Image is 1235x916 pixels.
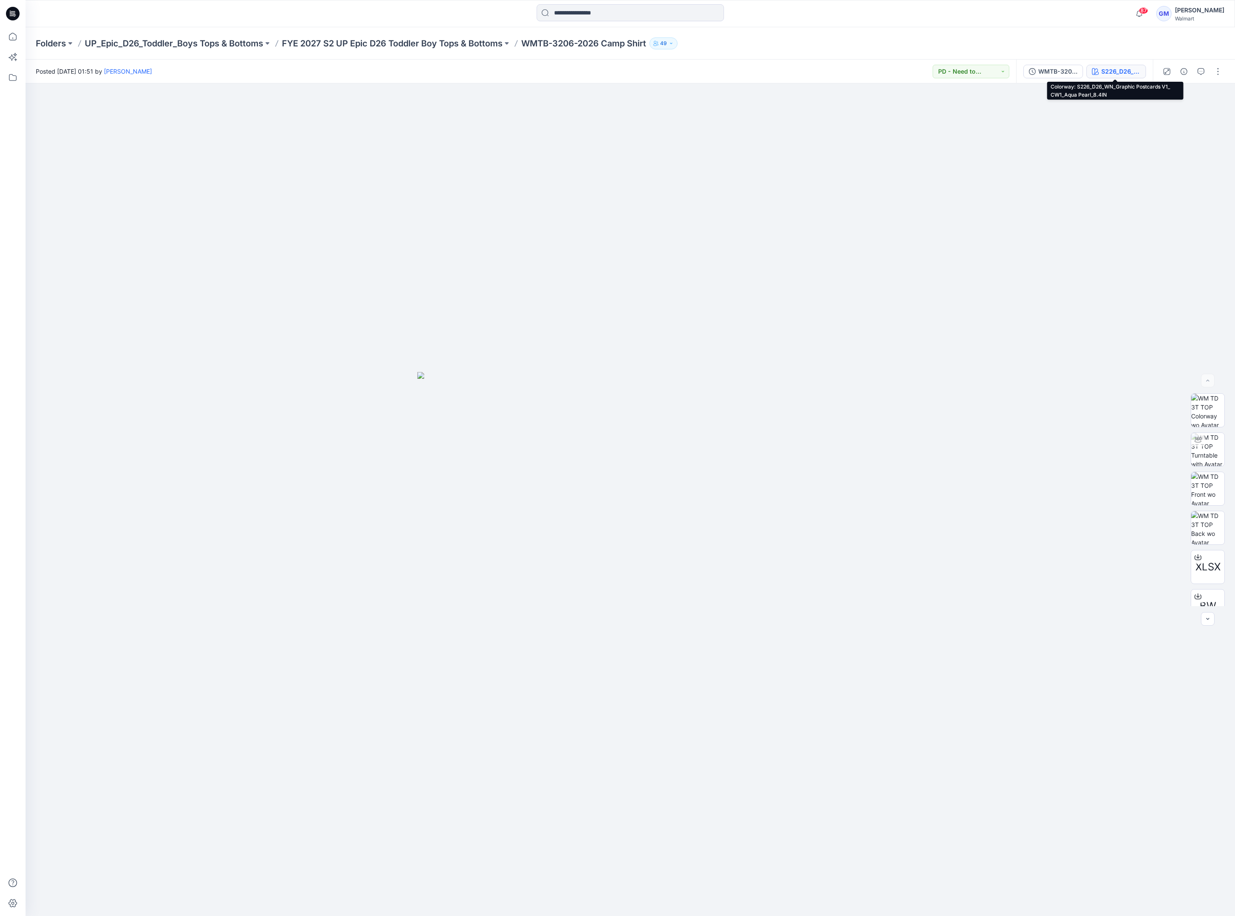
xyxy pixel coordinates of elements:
div: [PERSON_NAME] [1175,5,1224,15]
a: FYE 2027 S2 UP Epic D26 Toddler Boy Tops & Bottoms [282,37,503,49]
img: WM TD 3T TOP Turntable with Avatar [1191,433,1224,466]
span: BW [1200,598,1216,614]
a: UP_Epic_D26_Toddler_Boys Tops & Bottoms [85,37,263,49]
button: S226_D26_WN_Graphic Postcards V1_ CW1_Aqua Pearl_8.4IN [1086,65,1146,78]
a: [PERSON_NAME] [104,68,152,75]
p: WMTB-3206-2026 Camp Shirt [521,37,646,49]
div: S226_D26_WN_Graphic Postcards V1_ CW1_Aqua Pearl_8.4IN [1101,67,1140,76]
div: Walmart [1175,15,1224,22]
span: 87 [1139,7,1148,14]
p: 49 [660,39,667,48]
button: WMTB-3206-2026 Camp Shirt_Full Colorway [1023,65,1083,78]
button: Details [1177,65,1191,78]
div: GM [1156,6,1172,21]
span: Posted [DATE] 01:51 by [36,67,152,76]
img: WM TD 3T TOP Colorway wo Avatar [1191,394,1224,427]
a: Folders [36,37,66,49]
button: 49 [649,37,678,49]
span: XLSX [1195,559,1221,575]
img: WM TD 3T TOP Front wo Avatar [1191,472,1224,505]
img: WM TD 3T TOP Back wo Avatar [1191,511,1224,544]
div: WMTB-3206-2026 Camp Shirt_Full Colorway [1038,67,1077,76]
img: eyJhbGciOiJIUzI1NiIsImtpZCI6IjAiLCJzbHQiOiJzZXMiLCJ0eXAiOiJKV1QifQ.eyJkYXRhIjp7InR5cGUiOiJzdG9yYW... [417,372,843,916]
